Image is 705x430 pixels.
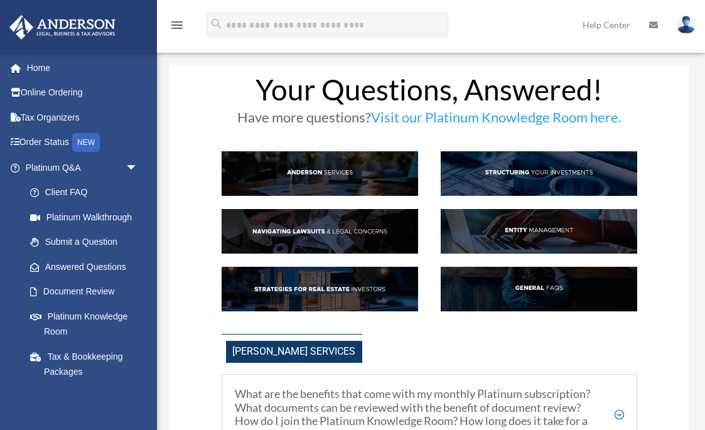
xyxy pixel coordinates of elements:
a: Platinum Knowledge Room [18,304,157,344]
a: Visit our Platinum Knowledge Room here. [371,109,622,132]
a: Document Review [18,279,157,304]
a: Answered Questions [18,254,157,279]
i: menu [170,18,185,33]
img: Anderson Advisors Platinum Portal [6,15,119,40]
img: StratsRE_hdr [222,267,418,311]
div: NEW [72,133,100,152]
a: Land Trust & Deed Forum [18,384,157,424]
img: StructInv_hdr [441,151,637,196]
span: [PERSON_NAME] Services [226,341,362,363]
h3: Have more questions? [222,110,637,131]
a: Platinum Walkthrough [18,205,157,230]
img: AndServ_hdr [222,151,418,196]
a: menu [170,22,185,33]
a: Home [9,55,157,80]
img: NavLaw_hdr [222,209,418,254]
img: EntManag_hdr [441,209,637,254]
i: search [210,17,223,31]
a: Tax & Bookkeeping Packages [18,344,157,384]
a: Client FAQ [18,180,151,205]
a: Tax Organizers [9,105,157,130]
a: Platinum Q&Aarrow_drop_down [9,155,157,180]
a: Online Ordering [9,80,157,105]
a: Order StatusNEW [9,130,157,156]
img: GenFAQ_hdr [441,267,637,311]
h1: Your Questions, Answered! [222,75,637,110]
span: arrow_drop_down [126,155,151,181]
a: Submit a Question [18,230,157,255]
img: User Pic [677,16,696,34]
